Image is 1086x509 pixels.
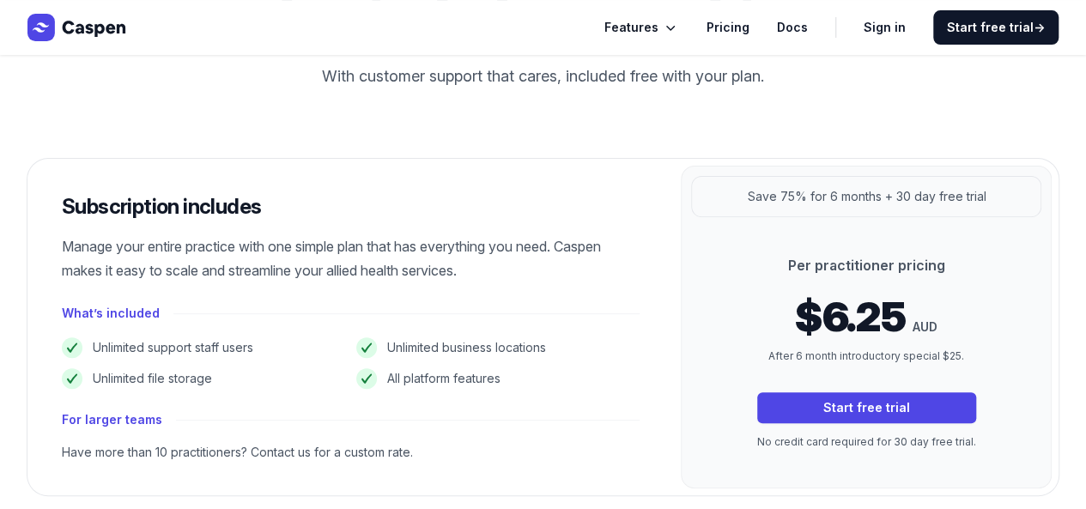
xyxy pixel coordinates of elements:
p: Save 75% for 6 months + 30 day free trial [748,186,986,207]
a: Pricing [707,17,749,38]
li: Unlimited business locations [356,337,640,358]
p: No credit card required for 30 day free trial. [757,433,976,451]
span: Features [604,17,658,38]
span: AUD [912,317,937,337]
a: Start free trial [757,392,976,423]
li: Unlimited support staff users [62,337,346,358]
h3: Subscription includes [62,193,640,221]
div: Have more than 10 practitioners? Contact us for a custom rate. [62,444,640,461]
span: → [1034,20,1045,34]
a: Start free trial [933,10,1059,45]
p: After 6 month introductory special $25. [757,348,976,365]
a: Docs [777,17,808,38]
span: $6.25 [794,296,905,337]
span: Start free trial [947,19,1045,36]
h4: What’s included [62,303,160,324]
p: With customer support that cares, included free with your plan. [255,63,832,90]
p: Manage your entire practice with one simple plan that has everything you need. Caspen makes it ea... [62,234,640,282]
li: All platform features [356,368,640,389]
p: Per practitioner pricing [757,255,976,276]
a: Sign in [864,17,906,38]
button: Features [604,17,679,38]
h4: For larger teams [62,409,162,430]
li: Unlimited file storage [62,368,346,389]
